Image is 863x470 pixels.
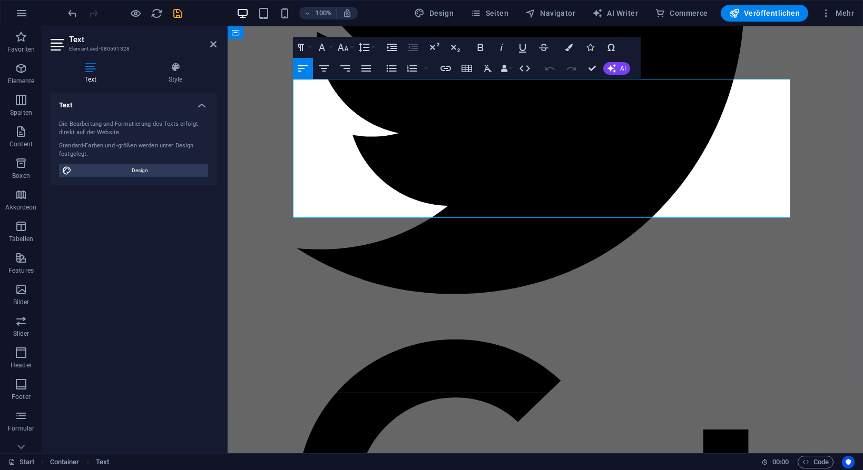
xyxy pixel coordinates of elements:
span: Navigator [525,8,575,18]
button: Align Right [335,58,355,79]
p: Features [8,266,34,275]
h4: Text [51,93,217,112]
span: Veröffentlichen [729,8,800,18]
button: Undo (Ctrl+Z) [540,58,560,79]
p: Tabellen [9,235,33,243]
button: undo [66,7,79,19]
button: reload [150,7,163,19]
span: Design [414,8,454,18]
button: Redo (Ctrl+Shift+Z) [561,58,581,79]
button: Usercentrics [842,456,855,468]
p: Favoriten [7,45,35,54]
button: 100% [299,7,337,19]
span: 00 00 [772,456,789,468]
button: Font Family [314,37,334,58]
div: Standard-Farben und -größen werden unter Design festgelegt. [59,142,208,159]
button: Special Characters [601,37,621,58]
span: Klick zum Auswählen. Doppelklick zum Bearbeiten [96,456,109,468]
nav: breadcrumb [50,456,109,468]
button: Decrease Indent [403,37,423,58]
button: Font Size [335,37,355,58]
button: Seiten [466,5,513,22]
button: Clear Formatting [478,58,498,79]
button: Insert Link [436,58,456,79]
p: Boxen [12,172,30,180]
button: Subscript [445,37,465,58]
span: Design [75,164,205,177]
button: AI [603,62,630,75]
span: Seiten [470,8,508,18]
button: Align Center [314,58,334,79]
p: Spalten [10,108,32,117]
h2: Text [69,35,217,44]
span: Klick zum Auswählen. Doppelklick zum Bearbeiten [50,456,80,468]
button: Underline (Ctrl+U) [513,37,533,58]
button: Align Justify [356,58,376,79]
p: Bilder [13,298,30,306]
h6: Session-Zeit [761,456,789,468]
button: Insert Table [457,58,477,79]
i: Save (Ctrl+S) [172,7,184,19]
button: Klicke hier, um den Vorschau-Modus zu verlassen [129,7,142,19]
span: Code [802,456,829,468]
button: Bold (Ctrl+B) [470,37,491,58]
button: Mehr [817,5,858,22]
button: Strikethrough [534,37,554,58]
p: Footer [12,393,31,401]
button: AI Writer [588,5,642,22]
p: Content [9,140,33,148]
button: Superscript [424,37,444,58]
i: Rückgängig: Überschrift ändern (Strg+Z) [66,7,79,19]
a: Klick, um Auswahl aufzuheben. Doppelklick öffnet Seitenverwaltung [8,456,35,468]
button: Navigator [521,5,580,22]
div: Die Bearbeitung und Formatierung des Texts erfolgt direkt auf der Website. [59,120,208,137]
h4: Style [134,62,217,84]
button: save [171,7,184,19]
button: Align Left [293,58,313,79]
p: Elemente [8,77,35,85]
span: : [780,458,781,466]
i: Seite neu laden [151,7,163,19]
button: Icons [580,37,600,58]
p: Akkordeon [5,203,36,212]
span: Mehr [821,8,854,18]
div: Design (Strg+Alt+Y) [410,5,458,22]
button: Design [59,164,208,177]
button: Italic (Ctrl+I) [492,37,512,58]
h4: Text [51,62,134,84]
span: Commerce [655,8,708,18]
p: Slider [13,329,30,338]
button: Paragraph Format [293,37,313,58]
button: HTML [515,58,535,79]
button: Ordered List [422,58,430,79]
h6: 100% [315,7,332,19]
button: Confirm (Ctrl+⏎) [582,58,602,79]
button: Increase Indent [382,37,402,58]
button: Design [410,5,458,22]
button: Unordered List [381,58,401,79]
button: Ordered List [402,58,422,79]
span: AI [620,65,626,72]
button: Line Height [356,37,376,58]
p: Header [11,361,32,369]
p: Formular [8,424,35,433]
button: Code [798,456,833,468]
h3: Element #ed-980591328 [69,44,195,54]
span: AI Writer [592,8,638,18]
button: Colors [559,37,579,58]
button: Commerce [651,5,712,22]
i: Bei Größenänderung Zoomstufe automatisch an das gewählte Gerät anpassen. [342,8,352,18]
button: Data Bindings [499,58,514,79]
button: Veröffentlichen [721,5,808,22]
